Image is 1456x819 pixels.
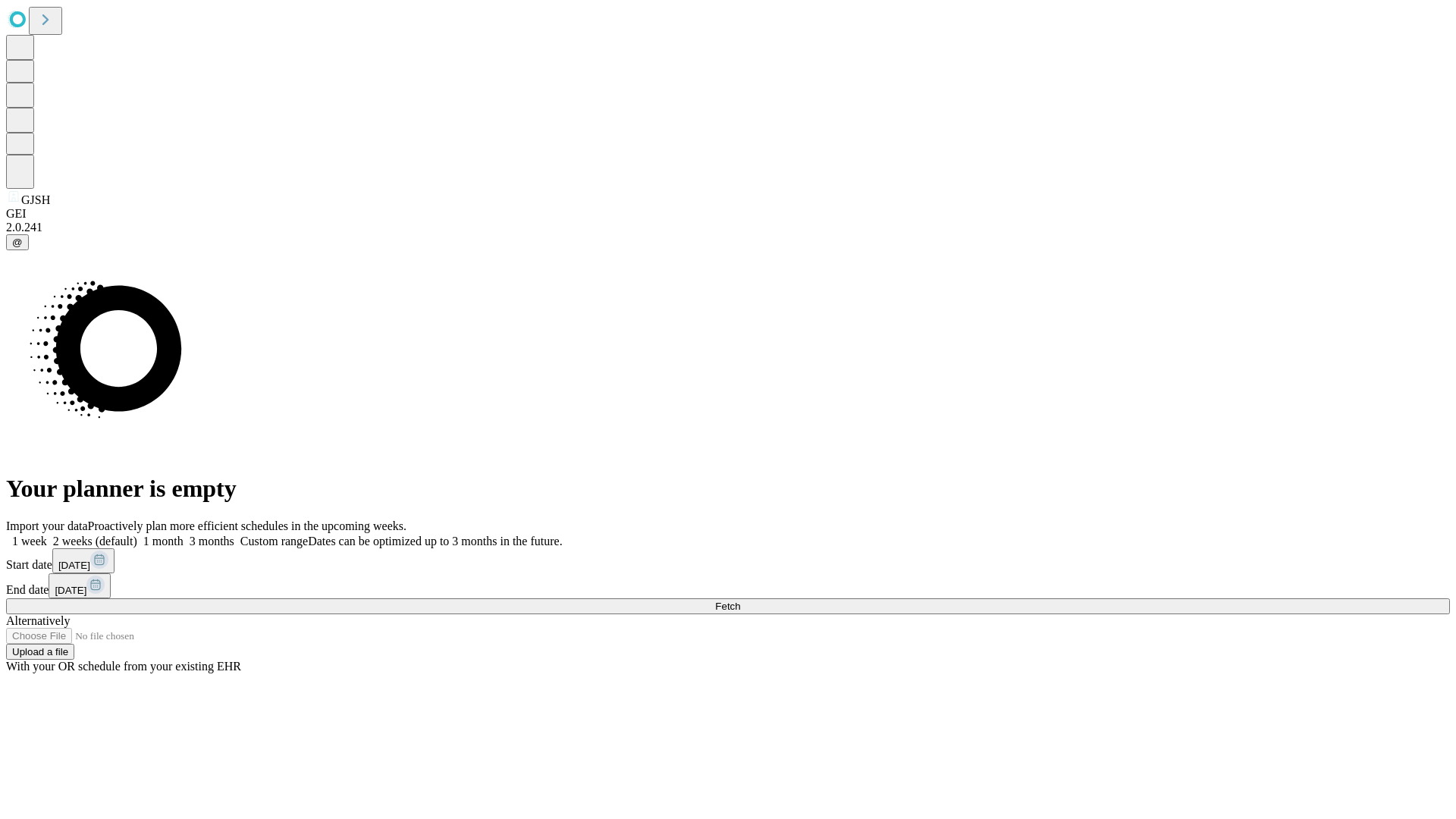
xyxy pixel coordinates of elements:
h1: Your planner is empty [6,475,1450,503]
div: 2.0.241 [6,221,1450,234]
span: @ [12,237,23,248]
button: Fetch [6,598,1450,614]
span: Proactively plan more efficient schedules in the upcoming weeks. [88,519,406,532]
div: GEI [6,207,1450,221]
button: @ [6,234,29,250]
button: [DATE] [52,548,115,573]
span: Custom range [240,535,308,548]
span: Dates can be optimized up to 3 months in the future. [308,535,562,548]
div: End date [6,573,1450,598]
span: 1 week [12,535,47,548]
span: [DATE] [58,560,90,571]
span: Fetch [715,601,740,612]
button: [DATE] [49,573,111,598]
span: With your OR schedule from your existing EHR [6,660,241,673]
span: 3 months [190,535,234,548]
span: Import your data [6,519,88,532]
span: 2 weeks (default) [53,535,137,548]
span: 1 month [143,535,184,548]
span: [DATE] [55,585,86,596]
button: Upload a file [6,644,74,660]
span: Alternatively [6,614,70,627]
div: Start date [6,548,1450,573]
span: GJSH [21,193,50,206]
